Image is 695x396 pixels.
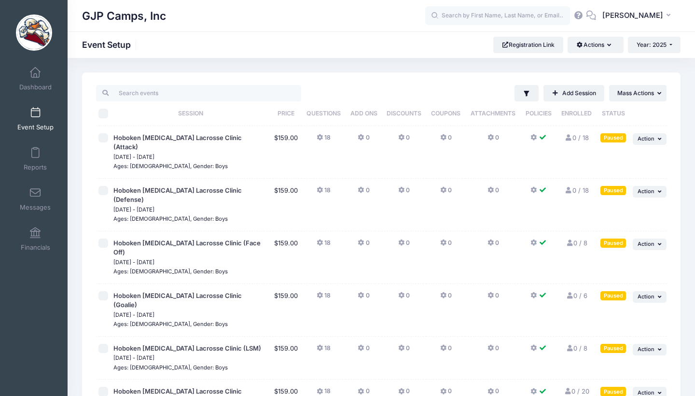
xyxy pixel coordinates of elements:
button: 0 [398,186,410,200]
span: Event Setup [17,123,54,131]
button: 0 [358,344,369,358]
div: Paused [600,133,626,142]
th: Policies [521,101,556,126]
button: 0 [487,344,499,358]
a: 0 / 8 [566,239,587,247]
span: Questions [306,110,341,117]
button: 0 [398,133,410,147]
td: $159.00 [270,337,301,380]
th: Status [597,101,630,126]
button: 18 [317,344,331,358]
a: 0 / 18 [565,186,589,194]
small: [DATE] - [DATE] [113,311,154,318]
button: Action [633,133,667,145]
th: Session [111,101,270,126]
button: 0 [440,239,452,253]
button: 0 [487,291,499,305]
td: $159.00 [270,126,301,179]
input: Search events [96,85,301,101]
button: 0 [358,133,369,147]
a: 0 / 18 [565,134,589,141]
span: Financials [21,243,50,252]
span: Action [638,188,654,195]
span: Discounts [387,110,421,117]
button: 18 [317,239,331,253]
button: 0 [487,133,499,147]
small: Ages: [DEMOGRAPHIC_DATA], Gender: Boys [113,268,228,275]
small: Ages: [DEMOGRAPHIC_DATA], Gender: Boys [113,215,228,222]
small: Ages: [DEMOGRAPHIC_DATA], Gender: Boys [113,321,228,327]
a: Financials [13,222,58,256]
a: 0 / 20 [564,387,589,395]
span: Hoboken [MEDICAL_DATA] Lacrosse Clinic (Defense) [113,186,242,204]
button: Action [633,291,667,303]
span: Add Ons [350,110,377,117]
small: [DATE] - [DATE] [113,154,154,160]
span: Coupons [431,110,460,117]
span: Action [638,135,654,142]
div: Paused [600,186,626,195]
button: 0 [358,186,369,200]
span: Attachments [471,110,515,117]
input: Search by First Name, Last Name, or Email... [425,6,570,26]
td: $159.00 [270,284,301,337]
div: Paused [600,344,626,353]
a: Registration Link [493,37,563,53]
th: Add Ons [346,101,382,126]
small: [DATE] - [DATE] [113,354,154,361]
button: [PERSON_NAME] [596,5,681,27]
span: Hoboken [MEDICAL_DATA] Lacrosse Clinic (LSM) [113,344,261,352]
button: 0 [440,133,452,147]
button: 0 [358,291,369,305]
button: Mass Actions [609,85,667,101]
th: Discounts [382,101,426,126]
th: Questions [302,101,346,126]
button: 0 [440,186,452,200]
span: Messages [20,203,51,212]
img: GJP Camps, Inc [16,14,52,51]
button: 0 [440,291,452,305]
td: $159.00 [270,179,301,231]
span: Action [638,389,654,396]
button: 0 [487,186,499,200]
button: Year: 2025 [628,37,681,53]
a: Dashboard [13,62,58,96]
span: Year: 2025 [637,41,667,48]
th: Price [270,101,301,126]
button: 0 [440,344,452,358]
th: Coupons [426,101,465,126]
button: Action [633,344,667,355]
span: Mass Actions [617,89,654,97]
button: Actions [568,37,623,53]
div: Paused [600,387,626,396]
button: 18 [317,291,331,305]
h1: GJP Camps, Inc [82,5,166,27]
th: Attachments [465,101,521,126]
button: Action [633,186,667,198]
small: Ages: [DEMOGRAPHIC_DATA], Gender: Boys [113,163,228,170]
div: Paused [600,239,626,248]
a: 0 / 8 [566,344,587,352]
small: Ages: [DEMOGRAPHIC_DATA], Gender: Boys [113,364,228,371]
a: Reports [13,142,58,176]
span: Hoboken [MEDICAL_DATA] Lacrosse Clinic (Goalie) [113,292,242,309]
button: 0 [398,239,410,253]
div: Paused [600,291,626,300]
button: 0 [398,344,410,358]
span: Hoboken [MEDICAL_DATA] Lacrosse Clinic (Face Off) [113,239,261,256]
span: Policies [526,110,552,117]
span: [PERSON_NAME] [602,10,663,21]
span: Action [638,240,654,247]
a: Event Setup [13,102,58,136]
button: 18 [317,133,331,147]
a: Messages [13,182,58,216]
span: Action [638,293,654,300]
small: [DATE] - [DATE] [113,206,154,213]
td: $159.00 [270,231,301,284]
button: 0 [487,239,499,253]
button: Action [633,239,667,250]
button: 18 [317,186,331,200]
button: 0 [398,291,410,305]
span: Action [638,346,654,353]
span: Dashboard [19,83,52,91]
